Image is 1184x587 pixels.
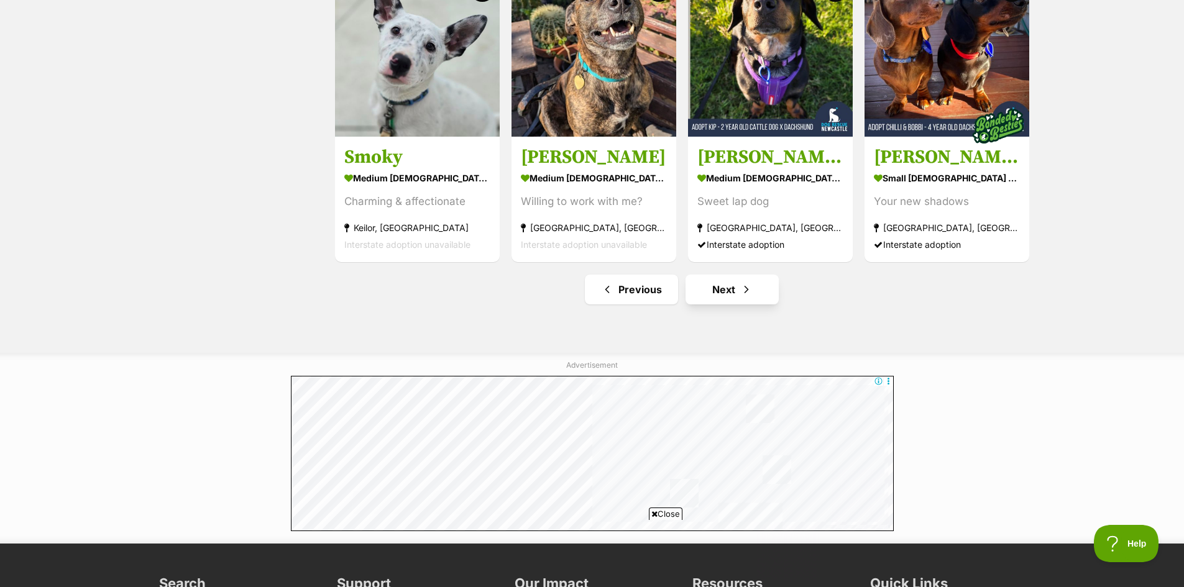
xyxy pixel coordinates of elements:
span: Interstate adoption unavailable [521,239,647,250]
nav: Pagination [334,275,1030,304]
div: small [DEMOGRAPHIC_DATA] Dog [874,169,1020,187]
span: Close [649,507,682,520]
a: [PERSON_NAME] medium [DEMOGRAPHIC_DATA] Dog Willing to work with me? [GEOGRAPHIC_DATA], [GEOGRAPH... [512,136,676,262]
h3: [PERSON_NAME] [521,145,667,169]
div: [GEOGRAPHIC_DATA], [GEOGRAPHIC_DATA] [521,219,667,236]
div: medium [DEMOGRAPHIC_DATA] Dog [697,169,843,187]
div: [GEOGRAPHIC_DATA], [GEOGRAPHIC_DATA] [697,219,843,236]
div: Keilor, [GEOGRAPHIC_DATA] [344,219,490,236]
span: Interstate adoption unavailable [344,239,470,250]
div: Interstate adoption [874,236,1020,253]
iframe: Help Scout Beacon - Open [1094,525,1159,562]
div: Interstate adoption [697,236,843,253]
a: Previous page [585,275,678,304]
div: Sweet lap dog [697,193,843,210]
h3: [PERSON_NAME] - [DEMOGRAPHIC_DATA] Cattle Dog X Dachshund [697,145,843,169]
h3: Smoky [344,145,490,169]
img: bonded besties [967,95,1029,157]
a: Smoky medium [DEMOGRAPHIC_DATA] Dog Charming & affectionate Keilor, [GEOGRAPHIC_DATA] Interstate ... [335,136,500,262]
div: medium [DEMOGRAPHIC_DATA] Dog [344,169,490,187]
a: [PERSON_NAME] & Chilli - [DEMOGRAPHIC_DATA] Miniature Dachshunds small [DEMOGRAPHIC_DATA] Dog You... [865,136,1029,262]
div: Your new shadows [874,193,1020,210]
div: medium [DEMOGRAPHIC_DATA] Dog [521,169,667,187]
iframe: Advertisement [291,376,894,531]
a: [PERSON_NAME] - [DEMOGRAPHIC_DATA] Cattle Dog X Dachshund medium [DEMOGRAPHIC_DATA] Dog Sweet lap... [688,136,853,262]
div: Willing to work with me? [521,193,667,210]
a: Next page [686,275,779,304]
div: [GEOGRAPHIC_DATA], [GEOGRAPHIC_DATA] [874,219,1020,236]
div: Charming & affectionate [344,193,490,210]
h3: [PERSON_NAME] & Chilli - [DEMOGRAPHIC_DATA] Miniature Dachshunds [874,145,1020,169]
iframe: Advertisement [366,525,819,581]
